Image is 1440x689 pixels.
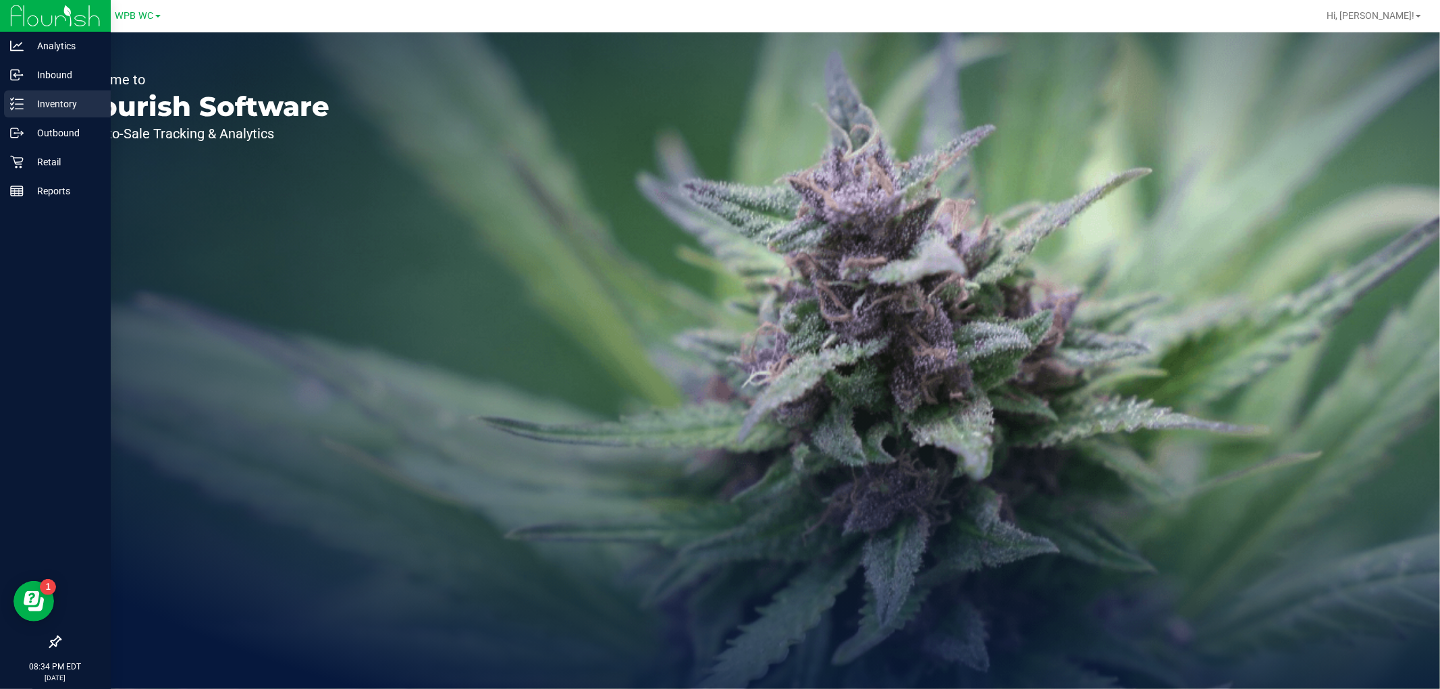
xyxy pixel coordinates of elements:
p: Analytics [24,38,105,54]
p: Retail [24,154,105,170]
p: Inbound [24,67,105,83]
p: Inventory [24,96,105,112]
span: Hi, [PERSON_NAME]! [1327,10,1414,21]
p: 08:34 PM EDT [6,661,105,673]
p: Seed-to-Sale Tracking & Analytics [73,127,329,140]
p: Outbound [24,125,105,141]
p: [DATE] [6,673,105,683]
inline-svg: Inventory [10,97,24,111]
p: Reports [24,183,105,199]
p: Welcome to [73,73,329,86]
iframe: Resource center unread badge [40,579,56,595]
iframe: Resource center [14,581,54,622]
inline-svg: Outbound [10,126,24,140]
span: WPB WC [115,10,154,22]
inline-svg: Retail [10,155,24,169]
inline-svg: Reports [10,184,24,198]
inline-svg: Analytics [10,39,24,53]
p: Flourish Software [73,93,329,120]
inline-svg: Inbound [10,68,24,82]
